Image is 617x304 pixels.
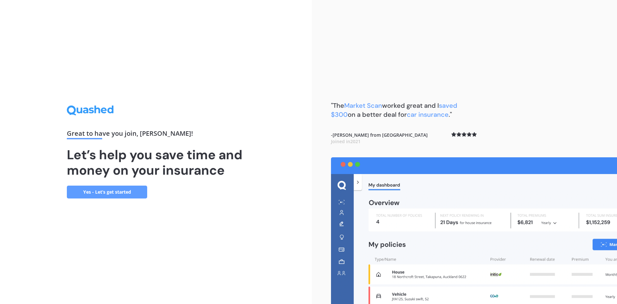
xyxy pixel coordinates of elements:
[331,138,361,144] span: Joined in 2021
[344,101,382,110] span: Market Scan
[67,186,147,198] a: Yes - Let’s get started
[67,130,245,139] div: Great to have you join , [PERSON_NAME] !
[67,147,245,178] h1: Let’s help you save time and money on your insurance
[407,110,449,119] span: car insurance
[331,101,457,119] span: saved $300
[331,157,617,304] img: dashboard.webp
[331,132,428,144] b: - [PERSON_NAME] from [GEOGRAPHIC_DATA]
[331,101,457,119] b: "The worked great and I on a better deal for ."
